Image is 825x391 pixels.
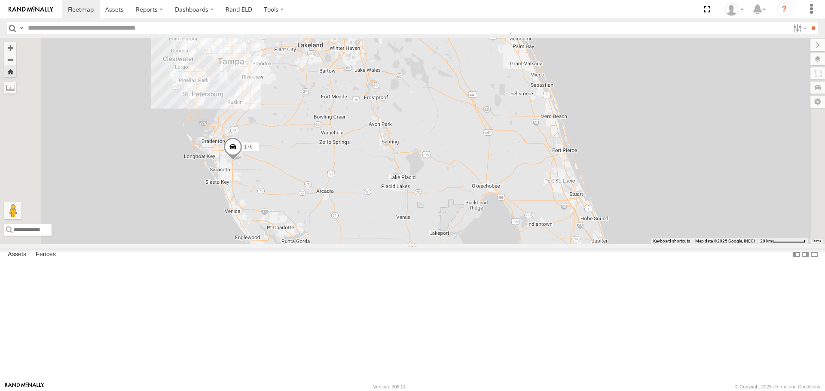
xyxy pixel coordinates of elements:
label: Dock Summary Table to the Right [801,249,810,261]
label: Search Query [18,22,25,34]
div: © Copyright 2025 - [735,384,820,389]
label: Map Settings [810,96,825,108]
label: Dock Summary Table to the Left [792,249,801,261]
a: Visit our Website [5,382,44,391]
span: 20 km [760,239,772,243]
label: Search Filter Options [790,22,808,34]
span: Map data ©2025 Google, INEGI [695,239,755,243]
label: Assets [3,249,31,261]
button: Zoom in [4,42,16,54]
i: ? [777,3,791,16]
button: Drag Pegman onto the map to open Street View [4,202,21,219]
label: Fences [31,249,60,261]
img: rand-logo.svg [9,6,53,12]
div: Version: 308.01 [373,384,406,389]
label: Hide Summary Table [810,249,819,261]
button: Zoom Home [4,66,16,77]
label: Measure [4,82,16,94]
button: Map Scale: 20 km per 73 pixels [758,238,808,244]
a: Terms (opens in new tab) [812,239,821,242]
button: Keyboard shortcuts [653,238,690,244]
span: 176 [244,144,253,150]
button: Zoom out [4,54,16,66]
a: Terms and Conditions [775,384,820,389]
div: Scott Humbel [722,3,747,16]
